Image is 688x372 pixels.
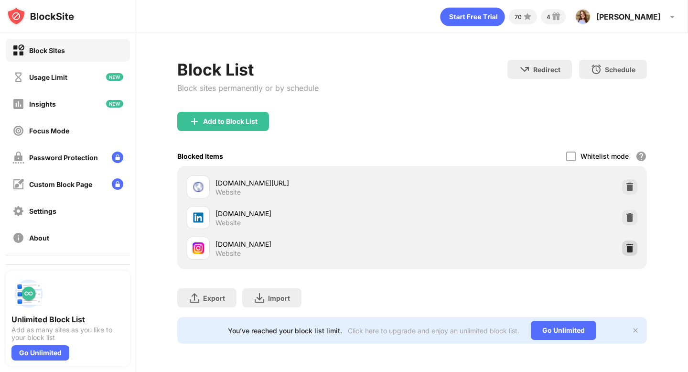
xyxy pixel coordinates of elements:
[112,152,123,163] img: lock-menu.svg
[531,321,596,340] div: Go Unlimited
[547,13,550,21] div: 4
[29,153,98,162] div: Password Protection
[177,60,319,79] div: Block List
[203,118,258,125] div: Add to Block List
[596,12,661,22] div: [PERSON_NAME]
[522,11,533,22] img: points-small.svg
[348,327,519,335] div: Click here to upgrade and enjoy an unlimited block list.
[29,127,69,135] div: Focus Mode
[29,234,49,242] div: About
[575,9,591,24] img: AAcHTtdeuTzT6AsIoRa4vLPSDkAHG-SF7Bi9DsOtZlpfs9Ivjj0=s96-c
[193,212,204,223] img: favicons
[215,239,412,249] div: [DOMAIN_NAME]
[177,152,223,160] div: Blocked Items
[550,11,562,22] img: reward-small.svg
[112,178,123,190] img: lock-menu.svg
[215,178,412,188] div: [DOMAIN_NAME][URL]
[632,327,639,334] img: x-button.svg
[12,152,24,164] img: password-protection-off.svg
[193,181,204,193] img: favicons
[7,7,74,26] img: logo-blocksite.svg
[11,315,124,324] div: Unlimited Block List
[106,100,123,108] img: new-icon.svg
[605,66,635,74] div: Schedule
[29,180,92,188] div: Custom Block Page
[29,207,56,215] div: Settings
[215,208,412,219] div: [DOMAIN_NAME]
[215,188,241,197] div: Website
[515,13,522,21] div: 70
[177,83,319,93] div: Block sites permanently or by schedule
[580,152,629,160] div: Whitelist mode
[12,71,24,83] img: time-usage-off.svg
[12,98,24,110] img: insights-off.svg
[268,294,290,302] div: Import
[11,345,69,361] div: Go Unlimited
[215,219,241,227] div: Website
[12,178,24,190] img: customize-block-page-off.svg
[11,276,46,311] img: push-block-list.svg
[440,7,505,26] div: animation
[12,205,24,217] img: settings-off.svg
[193,242,204,254] img: favicons
[12,232,24,244] img: about-off.svg
[11,326,124,341] div: Add as many sites as you like to your block list
[215,249,241,258] div: Website
[106,73,123,81] img: new-icon.svg
[228,327,342,335] div: You’ve reached your block list limit.
[29,100,56,108] div: Insights
[12,44,24,56] img: block-on.svg
[203,294,225,302] div: Export
[12,125,24,137] img: focus-off.svg
[29,73,67,81] div: Usage Limit
[29,46,65,55] div: Block Sites
[533,66,560,74] div: Redirect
